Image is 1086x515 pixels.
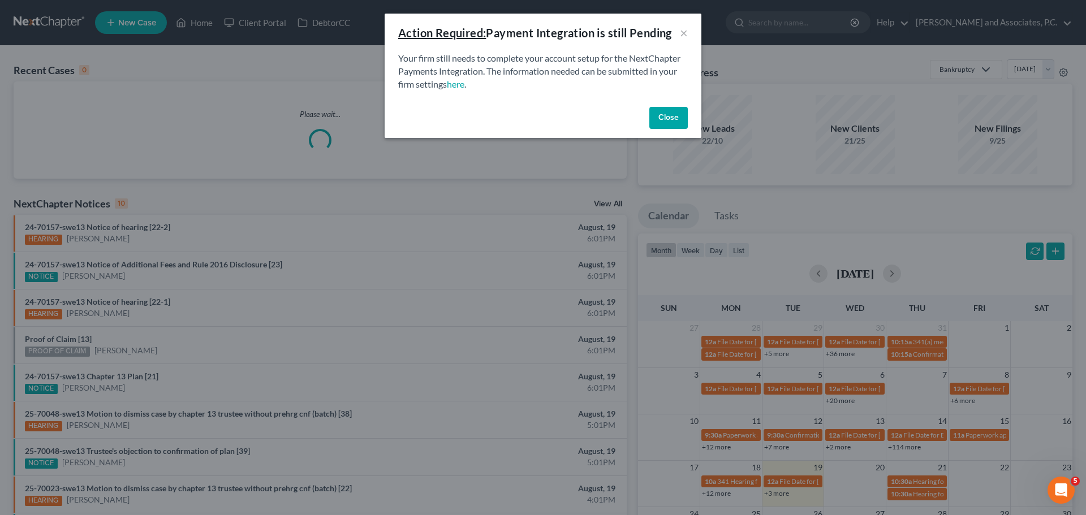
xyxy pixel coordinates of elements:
[649,107,688,129] button: Close
[398,26,486,40] u: Action Required:
[1071,477,1080,486] span: 5
[680,26,688,40] button: ×
[398,25,672,41] div: Payment Integration is still Pending
[398,52,688,91] p: Your firm still needs to complete your account setup for the NextChapter Payments Integration. Th...
[1048,477,1075,504] iframe: Intercom live chat
[447,79,464,89] a: here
